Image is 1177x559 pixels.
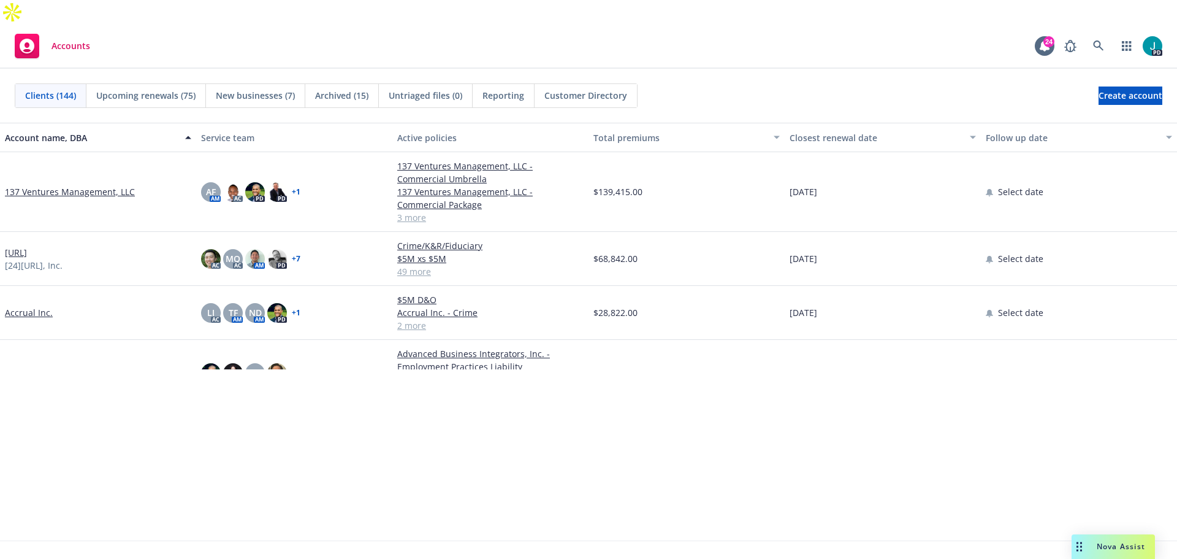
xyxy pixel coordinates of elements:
[397,319,584,332] a: 2 more
[998,367,1043,380] span: Select date
[1114,34,1139,58] a: Switch app
[1086,34,1111,58] a: Search
[397,239,584,252] a: Crime/K&R/Fiduciary
[785,123,981,152] button: Closest renewal date
[981,123,1177,152] button: Follow up date
[250,367,261,380] span: SP
[1072,534,1155,559] button: Nova Assist
[201,363,221,383] img: photo
[790,306,817,319] span: [DATE]
[790,252,817,265] span: [DATE]
[201,249,221,269] img: photo
[267,182,287,202] img: photo
[229,306,238,319] span: TF
[5,259,63,272] span: [24][URL], Inc.
[389,89,462,102] span: Untriaged files (0)
[998,252,1043,265] span: Select date
[206,185,216,198] span: AF
[1099,84,1162,107] span: Create account
[196,123,392,152] button: Service team
[790,367,817,380] span: [DATE]
[223,363,243,383] img: photo
[1099,87,1162,105] a: Create account
[1043,36,1054,47] div: 24
[482,89,524,102] span: Reporting
[1072,534,1087,559] div: Drag to move
[397,131,584,144] div: Active policies
[216,89,295,102] span: New businesses (7)
[249,306,262,319] span: ND
[292,188,300,196] a: + 1
[207,306,215,319] span: LI
[1058,34,1083,58] a: Report a Bug
[790,185,817,198] span: [DATE]
[10,29,95,63] a: Accounts
[588,123,785,152] button: Total premiums
[245,249,265,269] img: photo
[397,160,584,185] a: 137 Ventures Management, LLC - Commercial Umbrella
[397,347,584,373] a: Advanced Business Integrators, Inc. - Employment Practices Liability
[392,123,588,152] button: Active policies
[397,211,584,224] a: 3 more
[593,306,638,319] span: $28,822.00
[986,131,1159,144] div: Follow up date
[5,367,152,380] a: Advanced Business Integrators, Inc.
[315,89,368,102] span: Archived (15)
[292,309,300,317] a: + 1
[223,182,243,202] img: photo
[267,363,287,383] img: photo
[593,252,638,265] span: $68,842.00
[397,185,584,211] a: 137 Ventures Management, LLC - Commercial Package
[593,131,766,144] div: Total premiums
[226,252,240,265] span: MQ
[397,306,584,319] a: Accrual Inc. - Crime
[5,131,178,144] div: Account name, DBA
[96,89,196,102] span: Upcoming renewals (75)
[5,185,135,198] a: 137 Ventures Management, LLC
[998,185,1043,198] span: Select date
[1097,541,1145,552] span: Nova Assist
[998,306,1043,319] span: Select date
[397,252,584,265] a: $5M xs $5M
[245,182,265,202] img: photo
[5,306,53,319] a: Accrual Inc.
[593,185,642,198] span: $139,415.00
[267,249,287,269] img: photo
[790,131,962,144] div: Closest renewal date
[292,255,300,263] a: + 7
[544,89,627,102] span: Customer Directory
[397,293,584,306] a: $5M D&O
[25,89,76,102] span: Clients (144)
[51,41,90,51] span: Accounts
[1143,36,1162,56] img: photo
[5,246,27,259] a: [URL]
[201,131,387,144] div: Service team
[593,367,638,380] span: $37,835.00
[397,265,584,278] a: 49 more
[267,303,287,323] img: photo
